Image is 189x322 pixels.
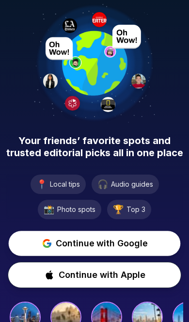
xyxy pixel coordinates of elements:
[8,262,181,288] button: Continue with Apple
[104,25,141,58] img: User avatar
[101,97,115,112] img: National Geographic logo
[92,12,107,27] img: Eater logo
[44,203,54,216] span: 📸
[9,231,181,256] button: Continue with Google
[97,177,108,191] span: 🎧
[50,179,80,189] span: Local tips
[43,74,58,88] img: User
[56,237,147,250] span: Continue with Google
[57,205,95,214] span: Photo spots
[36,177,47,191] span: 📍
[131,74,146,88] img: Jin
[113,203,124,216] span: 🏆
[111,179,153,189] span: Audio guides
[59,268,145,282] span: Continue with Apple
[126,205,145,214] span: Top 3
[65,96,79,111] img: Michelin logo
[46,37,82,69] img: User avatar
[63,18,77,33] img: LA Times logo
